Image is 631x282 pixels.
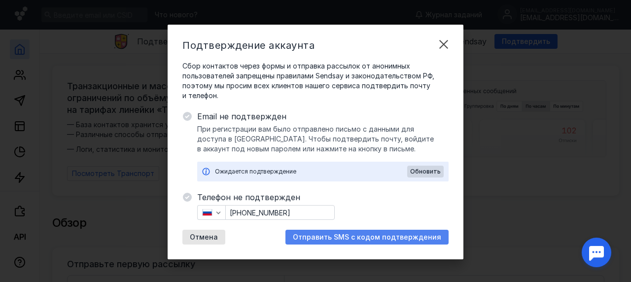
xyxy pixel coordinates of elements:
[215,167,407,176] div: Ожидается подтверждение
[410,168,441,175] span: Обновить
[293,233,441,242] span: Отправить SMS с кодом подтверждения
[190,233,218,242] span: Отмена
[197,191,449,203] span: Телефон не подтвержден
[182,39,315,51] span: Подтверждение аккаунта
[407,166,444,177] button: Обновить
[285,230,449,245] button: Отправить SMS с кодом подтверждения
[197,110,449,122] span: Email не подтвержден
[197,124,449,154] span: При регистрации вам было отправлено письмо с данными для доступа в [GEOGRAPHIC_DATA]. Чтобы подтв...
[182,61,449,101] span: Сбор контактов через формы и отправка рассылок от анонимных пользователей запрещены правилами Sen...
[182,230,225,245] button: Отмена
